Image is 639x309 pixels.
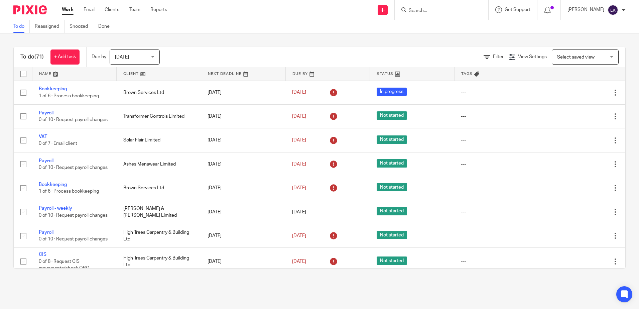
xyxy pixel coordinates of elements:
[13,5,47,14] img: Pixie
[292,210,306,214] span: [DATE]
[201,176,285,200] td: [DATE]
[505,7,530,12] span: Get Support
[292,162,306,167] span: [DATE]
[39,134,47,139] a: VAT
[39,237,108,241] span: 0 of 10 · Request payroll changes
[117,224,201,248] td: High Trees Carpentry & Building Ltd
[377,159,407,168] span: Not started
[39,230,53,235] a: Payroll
[115,55,129,60] span: [DATE]
[50,49,80,65] a: + Add task
[105,6,119,13] a: Clients
[201,104,285,128] td: [DATE]
[461,72,473,76] span: Tags
[39,87,67,91] a: Bookkeeping
[377,111,407,120] span: Not started
[117,176,201,200] td: Brown Services Ltd
[408,8,468,14] input: Search
[518,55,547,59] span: View Settings
[39,252,46,257] a: CIS
[377,207,407,215] span: Not started
[377,256,407,265] span: Not started
[34,54,44,60] span: (71)
[292,138,306,142] span: [DATE]
[201,200,285,224] td: [DATE]
[39,94,99,98] span: 1 of 6 · Process bookkeeping
[117,104,201,128] td: Transformer Controls Limited
[461,209,534,215] div: ---
[39,206,72,211] a: Payroll - weekly
[39,159,53,163] a: Payroll
[461,137,534,143] div: ---
[461,232,534,239] div: ---
[39,117,108,122] span: 0 of 10 · Request payroll changes
[117,81,201,104] td: Brown Services Ltd
[292,233,306,238] span: [DATE]
[39,111,53,115] a: Payroll
[117,152,201,176] td: Ashes Menswear Limited
[461,89,534,96] div: ---
[608,5,618,15] img: svg%3E
[117,248,201,275] td: High Trees Carpentry & Building Ltd
[13,20,30,33] a: To do
[39,141,77,146] span: 0 of 7 · Email client
[70,20,93,33] a: Snoozed
[377,88,407,96] span: In progress
[150,6,167,13] a: Reports
[62,6,74,13] a: Work
[39,189,99,194] span: 1 of 6 · Process bookkeeping
[292,90,306,95] span: [DATE]
[201,128,285,152] td: [DATE]
[292,259,306,264] span: [DATE]
[292,114,306,119] span: [DATE]
[461,258,534,265] div: ---
[377,231,407,239] span: Not started
[92,54,106,60] p: Due by
[557,55,595,60] span: Select saved view
[84,6,95,13] a: Email
[20,54,44,61] h1: To do
[117,200,201,224] td: [PERSON_NAME] & [PERSON_NAME] Limited
[35,20,65,33] a: Reassigned
[493,55,504,59] span: Filter
[39,182,67,187] a: Bookkeeping
[201,248,285,275] td: [DATE]
[377,183,407,191] span: Not started
[39,213,108,218] span: 0 of 10 · Request payroll changes
[377,135,407,144] span: Not started
[129,6,140,13] a: Team
[39,165,108,170] span: 0 of 10 · Request payroll changes
[292,186,306,190] span: [DATE]
[201,224,285,248] td: [DATE]
[39,259,90,271] span: 0 of 8 · Request CIS movements/check QBO
[201,81,285,104] td: [DATE]
[201,152,285,176] td: [DATE]
[567,6,604,13] p: [PERSON_NAME]
[117,128,201,152] td: Solar Flair Limited
[461,161,534,168] div: ---
[98,20,115,33] a: Done
[461,185,534,191] div: ---
[461,113,534,120] div: ---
